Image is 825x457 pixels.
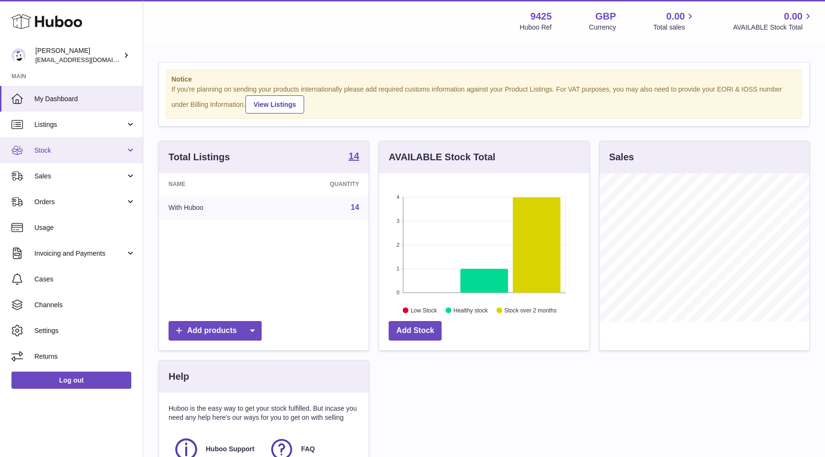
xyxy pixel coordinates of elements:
a: Add products [169,321,262,341]
text: Healthy stock [454,307,488,313]
a: View Listings [245,95,304,114]
h3: Help [169,370,189,383]
a: Log out [11,372,131,389]
a: 14 [349,151,359,163]
span: AVAILABLE Stock Total [733,23,814,32]
text: 3 [397,218,400,224]
span: Huboo Support [206,445,254,454]
text: 4 [397,194,400,200]
th: Quantity [270,173,369,195]
a: 0.00 Total sales [653,10,696,32]
span: Listings [34,120,126,129]
strong: Notice [171,75,797,84]
span: 0.00 [784,10,803,23]
span: Total sales [653,23,696,32]
span: Cases [34,275,136,284]
span: Settings [34,326,136,335]
p: Huboo is the easy way to get your stock fulfilled. But incase you need any help here's our ways f... [169,404,359,422]
td: With Huboo [159,195,270,220]
span: [EMAIL_ADDRESS][DOMAIN_NAME] [35,56,140,63]
span: Usage [34,223,136,232]
h3: Sales [609,151,634,164]
text: 0 [397,290,400,295]
span: Returns [34,352,136,361]
span: Sales [34,172,126,181]
span: Orders [34,197,126,207]
text: Low Stock [411,307,437,313]
span: Invoicing and Payments [34,249,126,258]
span: FAQ [301,445,315,454]
div: [PERSON_NAME] [35,46,121,64]
img: Huboo@cbdmd.com [11,48,26,62]
a: Add Stock [389,321,442,341]
span: Channels [34,301,136,310]
span: Stock [34,146,126,155]
div: If you're planning on sending your products internationally please add required customs informati... [171,85,797,114]
text: 1 [397,266,400,271]
span: 0.00 [666,10,685,23]
strong: 9425 [530,10,552,23]
th: Name [159,173,270,195]
text: Stock over 2 months [505,307,557,313]
a: 14 [351,203,360,211]
a: 0.00 AVAILABLE Stock Total [733,10,814,32]
div: Currency [589,23,616,32]
div: Huboo Ref [520,23,552,32]
strong: GBP [595,10,616,23]
strong: 14 [349,151,359,161]
h3: Total Listings [169,151,230,164]
text: 2 [397,242,400,248]
span: My Dashboard [34,94,136,104]
h3: AVAILABLE Stock Total [389,151,495,164]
